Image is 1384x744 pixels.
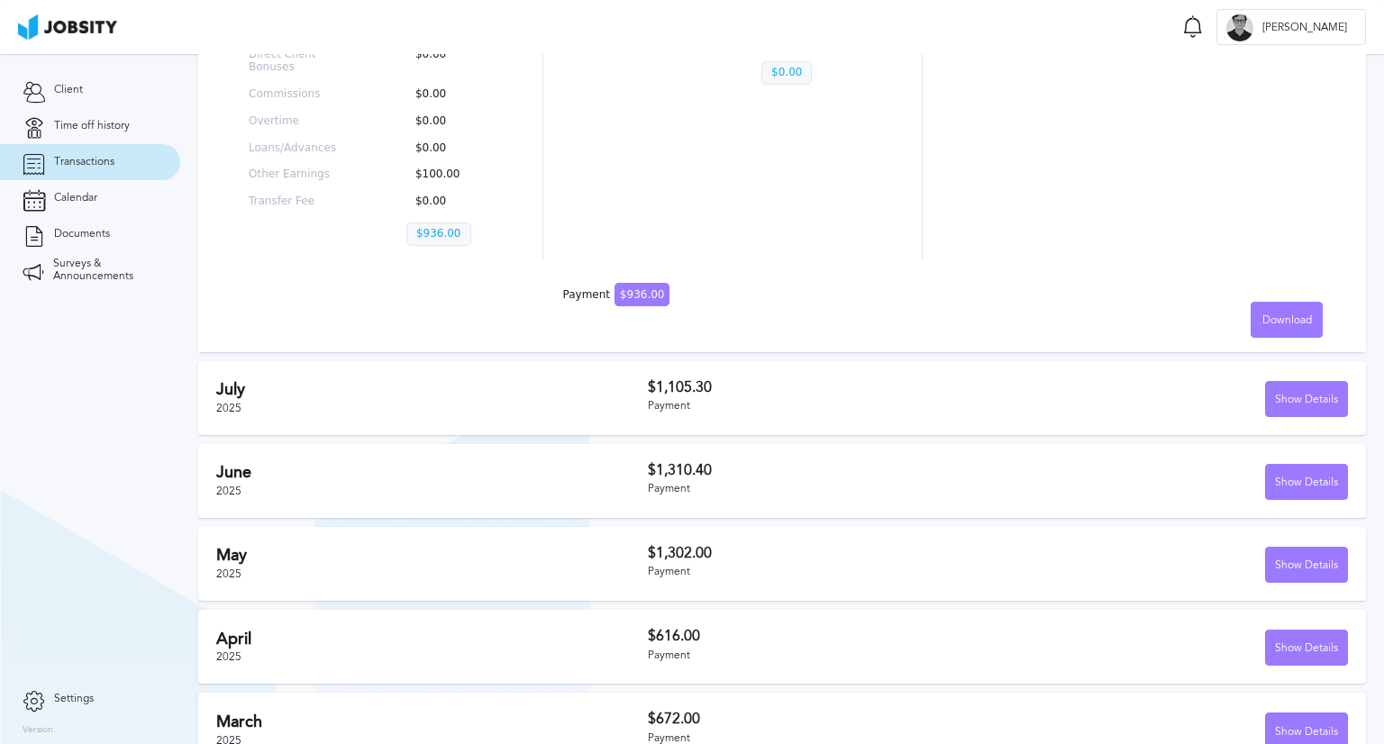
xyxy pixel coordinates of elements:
h2: March [216,712,648,731]
label: Version: [23,725,56,736]
div: Payment [648,649,998,662]
button: Show Details [1265,547,1348,583]
span: Time off history [54,120,130,132]
span: Documents [54,228,110,240]
span: [PERSON_NAME] [1253,22,1356,34]
span: Surveys & Announcements [53,258,158,283]
p: $0.00 [406,49,506,74]
div: Show Details [1266,382,1347,418]
p: Direct Client Bonuses [249,49,349,74]
h3: $1,302.00 [648,545,998,561]
div: Show Details [1266,465,1347,501]
span: Settings [54,693,94,705]
p: Commissions [249,88,349,101]
div: Payment [648,483,998,495]
span: 2025 [216,402,241,414]
button: Show Details [1265,464,1348,500]
p: $0.00 [406,142,506,155]
button: Show Details [1265,381,1348,417]
span: 2025 [216,650,241,663]
span: Transactions [54,156,114,168]
button: Show Details [1265,630,1348,666]
h2: April [216,630,648,649]
p: $0.00 [406,88,506,101]
p: $0.00 [406,195,506,208]
div: Show Details [1266,548,1347,584]
p: $0.00 [761,61,812,85]
h2: May [216,546,648,565]
div: Payment [563,289,670,302]
button: Download [1251,302,1323,338]
p: $0.00 [406,115,506,128]
h3: $672.00 [648,711,998,727]
span: 2025 [216,485,241,497]
div: E [1226,14,1253,41]
p: Overtime [249,115,349,128]
img: ab4bad089aa723f57921c736e9817d99.png [18,14,117,40]
span: Calendar [54,192,97,204]
button: E[PERSON_NAME] [1216,9,1366,45]
div: Show Details [1266,631,1347,667]
span: Download [1262,314,1312,327]
h2: July [216,380,648,399]
h3: $616.00 [648,628,998,644]
p: $936.00 [406,222,471,246]
span: Client [54,84,83,96]
p: Loans/Advances [249,142,349,155]
span: 2025 [216,567,241,580]
div: Payment [648,400,998,413]
h2: June [216,463,648,482]
h3: $1,310.40 [648,462,998,478]
p: Other Earnings [249,168,349,181]
h3: $1,105.30 [648,379,998,395]
div: Payment [648,566,998,578]
p: Transfer Fee [249,195,349,208]
span: $936.00 [615,283,670,306]
p: $100.00 [406,168,506,181]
